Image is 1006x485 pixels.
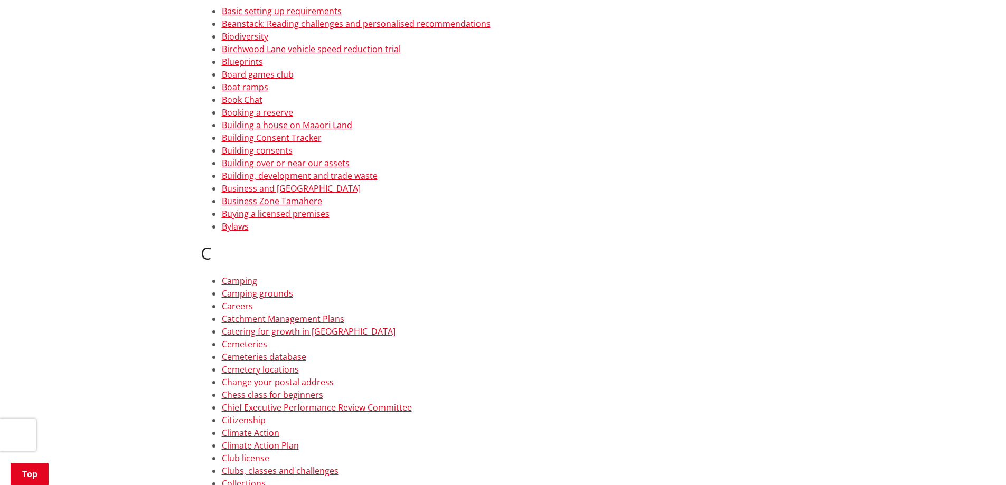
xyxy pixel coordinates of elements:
a: Business and [GEOGRAPHIC_DATA] [222,183,361,194]
a: Building consents [222,145,293,156]
a: Chief Executive Performance Review Committee [222,402,412,413]
a: Cemetery locations [222,364,299,375]
a: Careers [222,300,253,312]
a: Booking a reserve [222,107,293,118]
a: Basic setting up requirements [222,5,342,17]
a: Change your postal address [222,376,334,388]
a: Book Chat [222,94,262,106]
a: Building over or near our assets [222,157,350,169]
a: Boat ramps [222,81,268,93]
a: Birchwood Lane vehicle speed reduction trial [222,43,401,55]
a: Club license [222,452,269,464]
a: Camping grounds [222,288,293,299]
a: Cemeteries database [222,351,306,363]
a: Climate Action Plan [222,440,299,451]
a: Buying a licensed premises [222,208,330,220]
a: Board games club [222,69,294,80]
a: Biodiversity [222,31,268,42]
h2: C [201,243,806,263]
a: Business Zone Tamahere [222,195,322,207]
a: Chess class for beginners [222,389,323,401]
a: Beanstack: Reading challenges and personalised recommendations [222,18,491,30]
a: Building a house on Maaori Land [222,119,352,131]
a: Building, development and trade waste [222,170,378,182]
iframe: Messenger Launcher [957,441,995,479]
a: Climate Action [222,427,279,439]
a: Top [11,463,49,485]
a: Clubs, classes and challenges [222,465,339,477]
a: Blueprints [222,56,263,68]
a: Cemeteries [222,338,267,350]
a: Camping [222,275,257,287]
a: Bylaws [222,221,249,232]
a: Catchment Management Plans [222,313,344,325]
a: Catering for growth in [GEOGRAPHIC_DATA] [222,326,396,337]
a: Building Consent Tracker [222,132,322,144]
a: Citizenship [222,414,266,426]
